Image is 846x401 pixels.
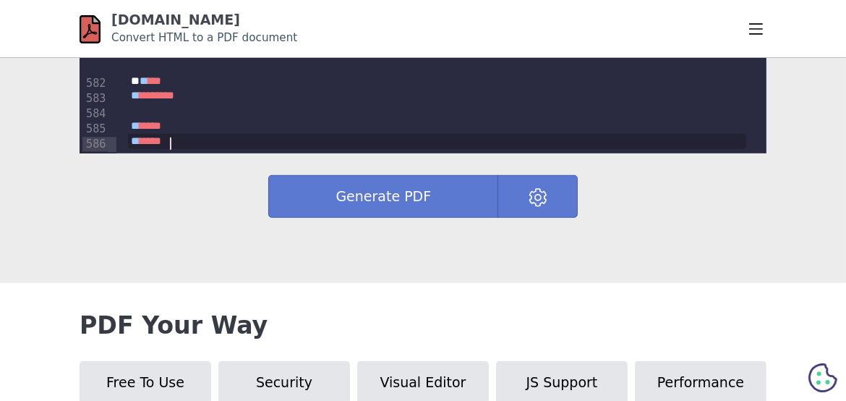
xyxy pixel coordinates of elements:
div: 582 [82,76,108,91]
small: Convert HTML to a PDF document [111,31,297,44]
a: [DOMAIN_NAME] [111,12,240,28]
span: Security [256,374,312,390]
svg: Cookie Preferences [808,363,837,392]
span: Free To Use [106,374,184,390]
div: 586 [82,137,108,152]
div: 581 [82,46,108,76]
div: 583 [82,91,108,106]
button: Generate PDF [268,175,498,218]
img: html-pdf.net [80,13,101,46]
span: Performance [657,374,744,390]
div: 584 [82,106,108,122]
h2: PDF Your Way [80,312,766,339]
span: Visual Editor [380,374,466,390]
div: 585 [82,122,108,137]
span: JS Support [526,374,598,390]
